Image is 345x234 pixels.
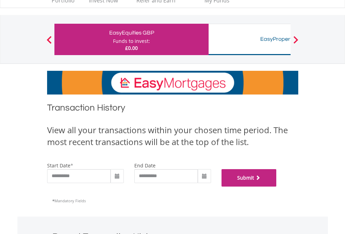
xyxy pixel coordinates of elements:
h1: Transaction History [47,101,298,117]
label: end date [134,162,156,169]
div: EasyEquities GBP [59,28,204,38]
label: start date [47,162,70,169]
div: View all your transactions within your chosen time period. The most recent transactions will be a... [47,124,298,148]
img: EasyMortage Promotion Banner [47,71,298,95]
button: Submit [222,169,277,187]
button: Next [289,39,303,46]
button: Previous [42,39,56,46]
div: Funds to invest: [113,38,150,45]
span: Mandatory Fields [52,198,86,203]
span: £0.00 [125,45,138,51]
